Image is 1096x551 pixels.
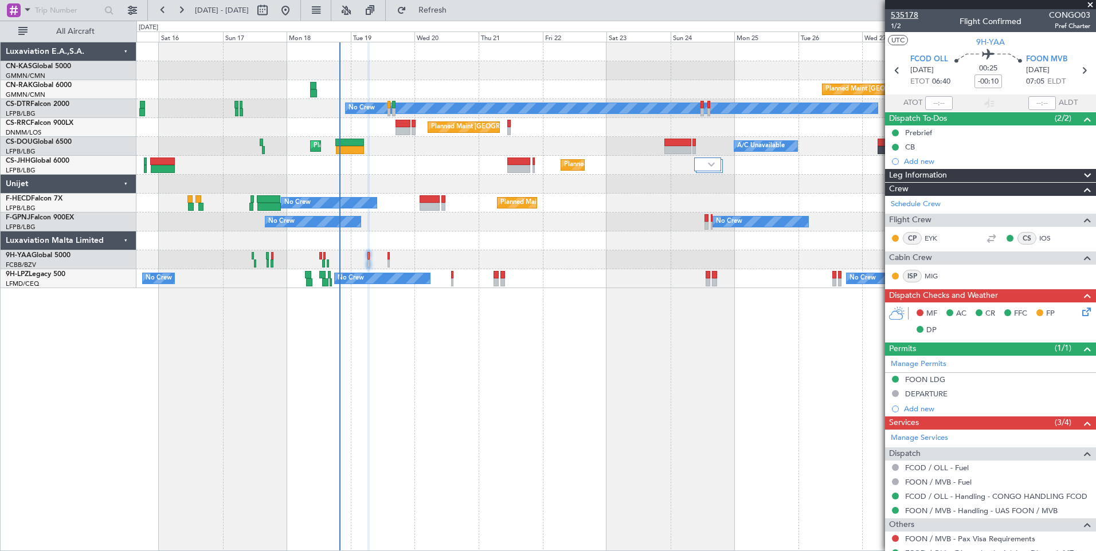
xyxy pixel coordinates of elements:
[6,139,33,145] span: CS-DOU
[1039,233,1065,243] a: IOS
[349,100,375,117] div: No Crew
[737,137,785,155] div: A/C Unavailable
[6,166,36,175] a: LFPB/LBG
[6,139,72,145] a: CS-DOUGlobal 6500
[223,32,287,42] div: Sun 17
[889,518,914,532] span: Others
[6,147,36,156] a: LFPB/LBG
[925,96,953,110] input: --:--
[889,169,947,182] span: Leg Information
[6,63,71,70] a: CN-KASGlobal 5000
[287,32,351,42] div: Mon 18
[910,65,934,76] span: [DATE]
[159,32,223,42] div: Sat 16
[905,534,1035,544] a: FOON / MVB - Pax Visa Requirements
[798,32,863,42] div: Tue 26
[6,120,73,127] a: CS-RRCFalcon 900LX
[6,63,32,70] span: CN-KAS
[6,223,36,231] a: LFPB/LBG
[905,128,932,137] div: Prebrief
[6,214,30,221] span: F-GPNJ
[6,109,36,118] a: LFPB/LBG
[905,389,948,399] div: DEPARTURE
[6,252,71,259] a: 9H-YAAGlobal 5000
[268,213,295,230] div: No Crew
[891,21,918,31] span: 1/2
[414,32,479,42] div: Wed 20
[1047,76,1066,88] span: ELDT
[926,325,937,336] span: DP
[716,213,742,230] div: No Crew
[409,6,457,14] span: Refresh
[1017,232,1036,245] div: CS
[139,23,158,33] div: [DATE]
[905,506,1058,515] a: FOON / MVB - Handling - UAS FOON / MVB
[1026,54,1067,65] span: FOON MVB
[6,195,31,202] span: F-HECD
[905,463,969,473] a: FCOD / OLL - Fuel
[910,76,929,88] span: ETOT
[6,82,33,89] span: CN-RAK
[6,158,69,164] a: CS-JHHGlobal 6000
[904,156,1090,166] div: Add new
[825,81,1006,98] div: Planned Maint [GEOGRAPHIC_DATA] ([GEOGRAPHIC_DATA])
[956,308,966,320] span: AC
[926,308,937,320] span: MF
[891,199,941,210] a: Schedule Crew
[891,432,948,444] a: Manage Services
[889,183,909,196] span: Crew
[6,90,45,99] a: GMMN/CMN
[862,32,926,42] div: Wed 27
[904,404,1090,414] div: Add new
[891,359,946,370] a: Manage Permits
[903,270,922,282] div: ISP
[1055,416,1071,428] span: (3/4)
[671,32,735,42] div: Sun 24
[1055,112,1071,124] span: (2/2)
[889,214,931,227] span: Flight Crew
[889,416,919,430] span: Services
[708,162,715,167] img: arrow-gray.svg
[6,280,39,288] a: LFMD/CEQ
[1026,65,1050,76] span: [DATE]
[6,271,65,278] a: 9H-LPZLegacy 500
[500,194,681,211] div: Planned Maint [GEOGRAPHIC_DATA] ([GEOGRAPHIC_DATA])
[1026,76,1044,88] span: 07:05
[925,233,950,243] a: EYK
[905,375,945,384] div: FOON LDG
[905,142,915,152] div: CB
[910,54,948,65] span: FCOD OLL
[431,119,612,136] div: Planned Maint [GEOGRAPHIC_DATA] ([GEOGRAPHIC_DATA])
[564,156,745,174] div: Planned Maint [GEOGRAPHIC_DATA] ([GEOGRAPHIC_DATA])
[6,252,32,259] span: 9H-YAA
[543,32,607,42] div: Fri 22
[925,271,950,281] a: MIG
[889,289,998,302] span: Dispatch Checks and Weather
[479,32,543,42] div: Thu 21
[889,343,916,356] span: Permits
[1014,308,1027,320] span: FFC
[6,101,30,108] span: CS-DTR
[734,32,798,42] div: Mon 25
[1055,342,1071,354] span: (1/1)
[888,35,908,45] button: UTC
[905,477,972,487] a: FOON / MVB - Fuel
[13,22,124,41] button: All Aircraft
[891,9,918,21] span: 535178
[392,1,460,19] button: Refresh
[905,491,1087,501] a: FCOD / OLL - Handling - CONGO HANDLING FCOD
[284,194,311,211] div: No Crew
[195,5,249,15] span: [DATE] - [DATE]
[850,270,876,287] div: No Crew
[6,158,30,164] span: CS-JHH
[606,32,671,42] div: Sat 23
[6,195,62,202] a: F-HECDFalcon 7X
[976,36,1005,48] span: 9H-YAA
[903,97,922,109] span: ATOT
[932,76,950,88] span: 06:40
[960,15,1021,27] div: Flight Confirmed
[985,308,995,320] span: CR
[314,137,494,155] div: Planned Maint [GEOGRAPHIC_DATA] ([GEOGRAPHIC_DATA])
[6,101,69,108] a: CS-DTRFalcon 2000
[6,271,29,278] span: 9H-LPZ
